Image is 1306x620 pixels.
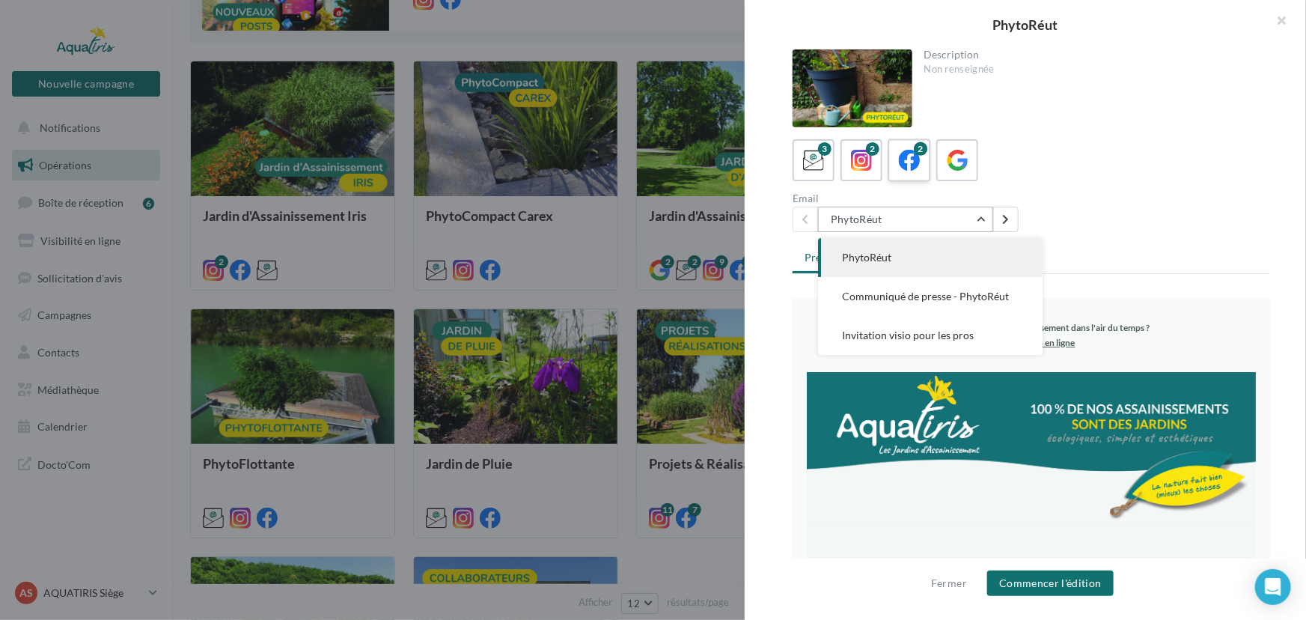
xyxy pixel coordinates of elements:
[14,74,463,224] img: En_tete_emailing.jpg
[48,270,430,340] h2: PhytoRéut : une alternative à l'eau potable pour arroser son jardin
[818,238,1043,277] button: PhytoRéut
[818,316,1043,355] button: Invitation visio pour les pros
[987,571,1114,596] button: Commencer l'édition
[818,207,993,232] button: PhytoRéut
[842,329,974,341] span: Invitation visio pour les pros
[842,290,1009,303] span: Communiqué de presse - PhytoRéut
[818,142,831,156] div: 3
[842,251,891,264] span: PhytoRéut
[925,574,973,592] button: Fermer
[818,277,1043,316] button: Communiqué de presse - PhytoRéut
[866,142,879,156] div: 2
[924,49,1259,60] div: Description
[914,142,927,156] div: 2
[769,18,1282,31] div: PhytoRéut
[195,39,283,50] a: Voir la version en ligne
[793,193,1025,204] div: Email
[120,24,358,35] span: Et si vous optiez pour un assainissement dans l'air du temps ?
[1255,569,1291,605] div: Open Intercom Messenger
[924,63,1259,76] div: Non renseignée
